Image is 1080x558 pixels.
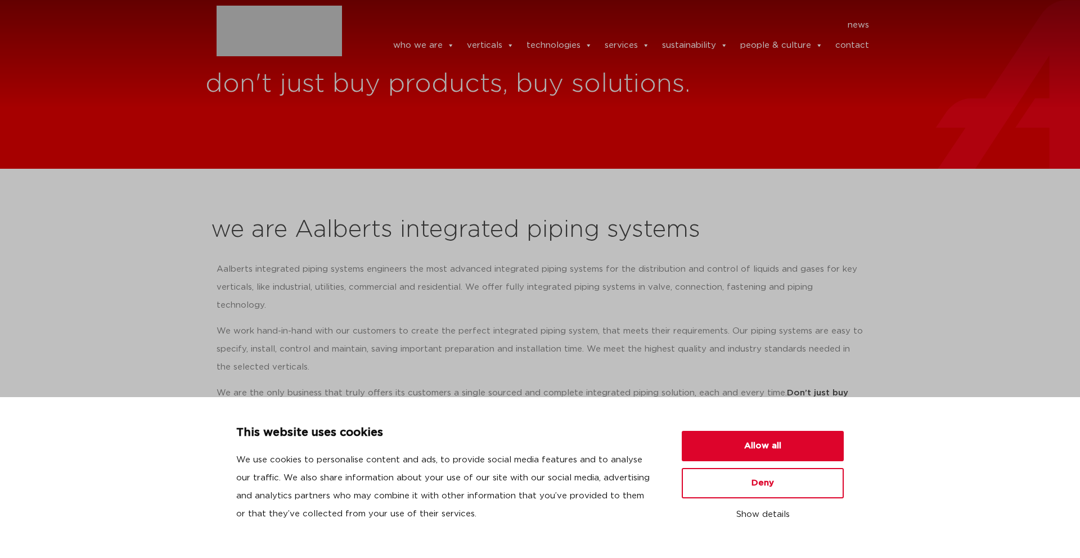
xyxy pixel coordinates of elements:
a: verticals [467,34,514,57]
a: contact [835,34,869,57]
p: Aalberts integrated piping systems engineers the most advanced integrated piping systems for the ... [217,260,863,314]
button: Show details [682,505,844,524]
nav: Menu [358,16,869,34]
a: who we are [393,34,454,57]
a: services [605,34,650,57]
a: technologies [526,34,592,57]
p: We work hand-in-hand with our customers to create the perfect integrated piping system, that meet... [217,322,863,376]
h2: we are Aalberts integrated piping systems [211,217,869,244]
p: We are the only business that truly offers its customers a single sourced and complete integrated... [217,384,863,420]
button: Deny [682,468,844,498]
a: sustainability [662,34,728,57]
a: people & culture [740,34,823,57]
p: We use cookies to personalise content and ads, to provide social media features and to analyse ou... [236,451,655,523]
button: Allow all [682,431,844,461]
p: This website uses cookies [236,424,655,442]
a: news [848,16,869,34]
